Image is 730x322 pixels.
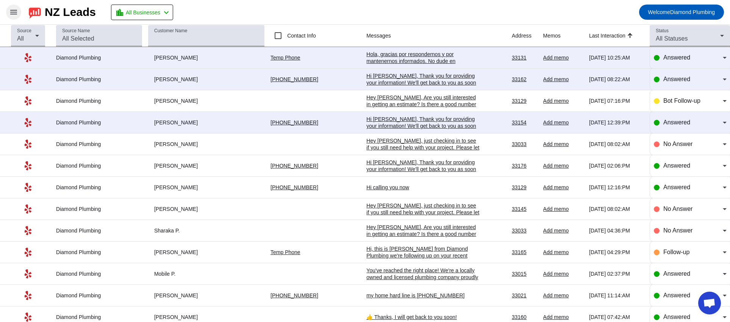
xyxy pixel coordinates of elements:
[366,51,480,105] div: Hola, gracias por respondernos y por mantenernos informados. No dude en comunicarse con nosotros ...
[698,292,721,314] a: Open chat
[512,184,537,191] div: 33129
[366,72,480,93] div: Hi [PERSON_NAME], Thank you for providing your information! We'll get back to you as soon as poss...
[512,227,537,234] div: 33033
[23,204,33,214] mat-icon: Yelp
[366,137,480,165] div: Hey [PERSON_NAME], just checking in to see if you still need help with your project. Please let m...
[23,161,33,170] mat-icon: Yelp
[366,116,480,136] div: Hi [PERSON_NAME], Thank you for providing your information! We'll get back to you as soon as poss...
[23,96,33,105] mat-icon: Yelp
[56,97,142,104] div: Diamond Plumbing
[366,314,480,320] div: 👍 Thanks, I will get back to you soon!
[56,141,142,148] div: Diamond Plumbing
[366,245,480,293] div: Hi, this is [PERSON_NAME] from Diamond Plumbing we're following up on your recent plumbing servic...
[512,314,537,320] div: 33160
[589,97,644,104] div: [DATE] 07:16:PM
[543,227,583,234] div: Add memo
[148,270,262,277] div: Mobile P.
[663,76,690,82] span: Answered
[270,76,318,82] a: [PHONE_NUMBER]
[543,184,583,191] div: Add memo
[148,76,262,83] div: [PERSON_NAME]
[543,119,583,126] div: Add memo
[589,227,644,234] div: [DATE] 04:36:PM
[663,162,690,169] span: Answered
[23,183,33,192] mat-icon: Yelp
[56,292,142,299] div: Diamond Plumbing
[29,6,41,19] img: logo
[270,249,300,255] a: Temp Phone
[56,206,142,212] div: Diamond Plumbing
[663,314,690,320] span: Answered
[589,249,644,256] div: [DATE] 04:29:PM
[543,141,583,148] div: Add memo
[589,141,644,148] div: [DATE] 08:02:AM
[126,7,160,18] span: All Businesses
[270,55,300,61] a: Temp Phone
[148,162,262,169] div: [PERSON_NAME]
[23,75,33,84] mat-icon: Yelp
[366,202,480,229] div: Hey [PERSON_NAME], just checking in to see if you still need help with your project. Please let m...
[543,314,583,320] div: Add memo
[56,162,142,169] div: Diamond Plumbing
[148,227,262,234] div: Sharaka P.
[56,119,142,126] div: Diamond Plumbing
[56,227,142,234] div: Diamond Plumbing
[663,54,690,61] span: Answered
[663,97,700,104] span: Bot Follow-up
[111,5,173,20] button: All Businesses
[512,249,537,256] div: 33165
[543,97,583,104] div: Add memo
[663,206,692,212] span: No Answer
[148,292,262,299] div: [PERSON_NAME]
[512,162,537,169] div: 33176
[648,9,670,15] span: Welcome
[656,28,669,33] mat-label: Status
[543,76,583,83] div: Add memo
[56,249,142,256] div: Diamond Plumbing
[62,28,90,33] mat-label: Source Name
[148,54,262,61] div: [PERSON_NAME]
[56,184,142,191] div: Diamond Plumbing
[23,226,33,235] mat-icon: Yelp
[589,314,644,320] div: [DATE] 07:42:AM
[56,76,142,83] div: Diamond Plumbing
[56,270,142,277] div: Diamond Plumbing
[56,314,142,320] div: Diamond Plumbing
[23,291,33,300] mat-icon: Yelp
[663,227,692,234] span: No Answer
[543,270,583,277] div: Add memo
[543,292,583,299] div: Add memo
[366,25,512,47] th: Messages
[589,32,625,39] div: Last Interaction
[45,7,96,17] div: NZ Leads
[512,141,537,148] div: 33033
[589,54,644,61] div: [DATE] 10:25:AM
[148,141,262,148] div: [PERSON_NAME]
[663,270,690,277] span: Answered
[148,119,262,126] div: [PERSON_NAME]
[148,314,262,320] div: [PERSON_NAME]
[663,141,692,147] span: No Answer
[23,269,33,278] mat-icon: Yelp
[366,224,480,244] div: Hey [PERSON_NAME], Are you still interested in getting an estimate? Is there a good number to rea...
[663,249,689,255] span: Follow-up
[270,292,318,298] a: [PHONE_NUMBER]
[148,206,262,212] div: [PERSON_NAME]
[543,25,589,47] th: Memos
[639,5,724,20] button: WelcomeDiamond Plumbing
[648,7,715,17] span: Diamond Plumbing
[115,8,124,17] mat-icon: location_city
[270,184,318,190] a: [PHONE_NUMBER]
[512,97,537,104] div: 33129
[512,54,537,61] div: 33131
[9,8,18,17] mat-icon: menu
[286,32,316,39] label: Contact Info
[512,76,537,83] div: 33162
[148,184,262,191] div: [PERSON_NAME]
[512,206,537,212] div: 33145
[23,313,33,322] mat-icon: Yelp
[589,292,644,299] div: [DATE] 11:14:AM
[656,35,688,42] span: All Statuses
[366,184,480,191] div: Hi calling you now
[543,249,583,256] div: Add memo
